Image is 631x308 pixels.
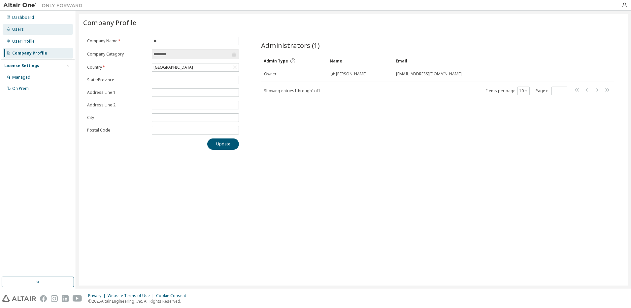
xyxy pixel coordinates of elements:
div: On Prem [12,86,29,91]
img: facebook.svg [40,295,47,302]
label: Address Line 2 [87,102,148,108]
div: User Profile [12,39,35,44]
span: [PERSON_NAME] [336,71,367,77]
div: Website Terms of Use [108,293,156,298]
label: Postal Code [87,128,148,133]
img: altair_logo.svg [2,295,36,302]
span: Administrators (1) [261,41,320,50]
img: linkedin.svg [62,295,69,302]
label: Country [87,65,148,70]
span: Items per page [486,87,530,95]
div: Name [330,56,390,66]
img: youtube.svg [73,295,82,302]
div: License Settings [4,63,39,68]
div: [GEOGRAPHIC_DATA] [152,64,194,71]
div: Privacy [88,293,108,298]
p: © 2025 Altair Engineering, Inc. All Rights Reserved. [88,298,190,304]
span: Admin Type [264,58,288,64]
img: Altair One [3,2,86,9]
label: Company Name [87,38,148,44]
div: Email [396,56,595,66]
div: [GEOGRAPHIC_DATA] [152,63,239,71]
label: Address Line 1 [87,90,148,95]
div: Cookie Consent [156,293,190,298]
button: Update [207,138,239,150]
button: 10 [519,88,528,94]
label: State/Province [87,77,148,83]
span: [EMAIL_ADDRESS][DOMAIN_NAME] [396,71,462,77]
div: Managed [12,75,30,80]
img: instagram.svg [51,295,58,302]
div: Dashboard [12,15,34,20]
span: Company Profile [83,18,136,27]
span: Owner [264,71,277,77]
div: Users [12,27,24,32]
label: City [87,115,148,120]
span: Page n. [536,87,567,95]
div: Company Profile [12,51,47,56]
label: Company Category [87,52,148,57]
span: Showing entries 1 through 1 of 1 [264,88,320,94]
